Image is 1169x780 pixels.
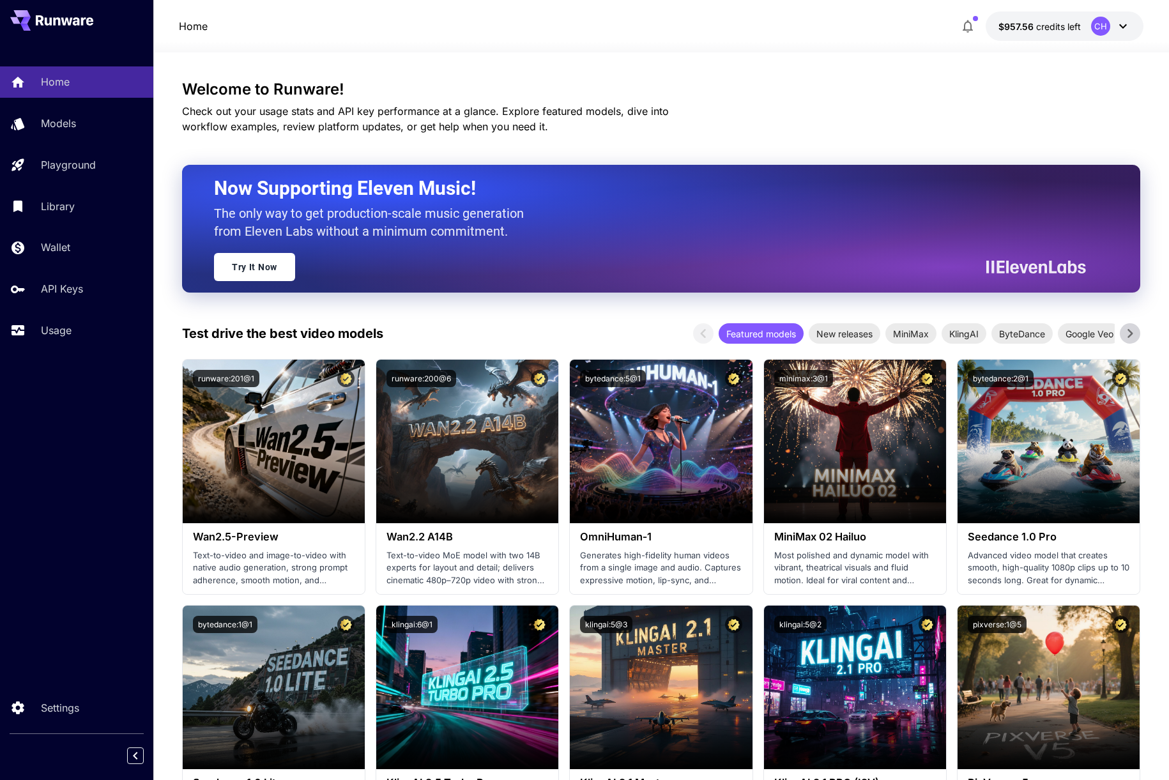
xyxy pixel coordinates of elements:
h2: Now Supporting Eleven Music! [214,176,1076,201]
span: ByteDance [991,327,1053,340]
p: Test drive the best video models [182,324,383,343]
p: API Keys [41,281,83,296]
img: alt [764,606,946,769]
button: $957.56151CH [986,11,1143,41]
button: Certified Model – Vetted for best performance and includes a commercial license. [337,370,355,387]
div: Google Veo [1058,323,1121,344]
p: Text-to-video MoE model with two 14B experts for layout and detail; delivers cinematic 480p–720p ... [386,549,548,587]
nav: breadcrumb [179,19,208,34]
p: Wallet [41,240,70,255]
button: bytedance:2@1 [968,370,1034,387]
button: Certified Model – Vetted for best performance and includes a commercial license. [919,370,936,387]
img: alt [376,360,558,523]
a: Home [179,19,208,34]
h3: Wan2.2 A14B [386,531,548,543]
img: alt [764,360,946,523]
button: runware:201@1 [193,370,259,387]
img: alt [376,606,558,769]
button: Certified Model – Vetted for best performance and includes a commercial license. [1112,616,1129,633]
p: Usage [41,323,72,338]
p: Text-to-video and image-to-video with native audio generation, strong prompt adherence, smooth mo... [193,549,355,587]
p: Generates high-fidelity human videos from a single image and audio. Captures expressive motion, l... [580,549,742,587]
span: New releases [809,327,880,340]
button: Certified Model – Vetted for best performance and includes a commercial license. [531,370,548,387]
span: KlingAI [942,327,986,340]
button: klingai:6@1 [386,616,438,633]
img: alt [958,606,1140,769]
p: Models [41,116,76,131]
span: $957.56 [998,21,1036,32]
h3: Seedance 1.0 Pro [968,531,1129,543]
button: Certified Model – Vetted for best performance and includes a commercial license. [725,370,742,387]
button: klingai:5@2 [774,616,827,633]
button: Certified Model – Vetted for best performance and includes a commercial license. [337,616,355,633]
div: New releases [809,323,880,344]
div: Featured models [719,323,804,344]
div: ByteDance [991,323,1053,344]
button: bytedance:5@1 [580,370,646,387]
button: minimax:3@1 [774,370,833,387]
p: Advanced video model that creates smooth, high-quality 1080p clips up to 10 seconds long. Great f... [968,549,1129,587]
div: MiniMax [885,323,936,344]
div: KlingAI [942,323,986,344]
button: bytedance:1@1 [193,616,257,633]
button: Certified Model – Vetted for best performance and includes a commercial license. [1112,370,1129,387]
h3: MiniMax 02 Hailuo [774,531,936,543]
img: alt [183,360,365,523]
button: pixverse:1@5 [968,616,1027,633]
button: runware:200@6 [386,370,456,387]
button: klingai:5@3 [580,616,632,633]
span: MiniMax [885,327,936,340]
div: CH [1091,17,1110,36]
h3: Wan2.5-Preview [193,531,355,543]
span: Check out your usage stats and API key performance at a glance. Explore featured models, dive int... [182,105,669,133]
span: credits left [1036,21,1081,32]
div: Collapse sidebar [137,744,153,767]
p: Most polished and dynamic model with vibrant, theatrical visuals and fluid motion. Ideal for vira... [774,549,936,587]
img: alt [183,606,365,769]
p: The only way to get production-scale music generation from Eleven Labs without a minimum commitment. [214,204,533,240]
h3: Welcome to Runware! [182,80,1140,98]
img: alt [570,360,752,523]
h3: OmniHuman‑1 [580,531,742,543]
button: Certified Model – Vetted for best performance and includes a commercial license. [725,616,742,633]
span: Featured models [719,327,804,340]
div: $957.56151 [998,20,1081,33]
button: Collapse sidebar [127,747,144,764]
button: Certified Model – Vetted for best performance and includes a commercial license. [531,616,548,633]
p: Playground [41,157,96,172]
img: alt [958,360,1140,523]
p: Library [41,199,75,214]
button: Certified Model – Vetted for best performance and includes a commercial license. [919,616,936,633]
p: Home [41,74,70,89]
img: alt [570,606,752,769]
span: Google Veo [1058,327,1121,340]
p: Settings [41,700,79,715]
a: Try It Now [214,253,295,281]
